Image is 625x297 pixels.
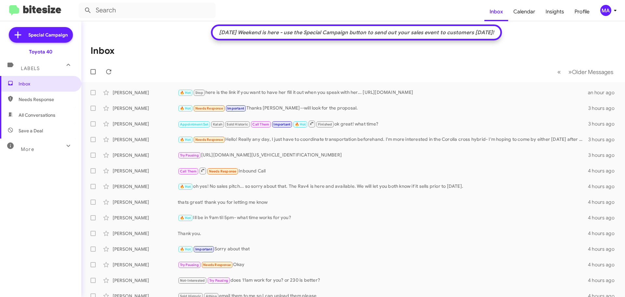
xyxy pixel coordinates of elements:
[600,5,611,16] div: MA
[178,89,588,97] div: here is the link if you want to have her fill it out when you speak with her... [URL][DOMAIN_NAME]
[216,29,497,36] div: [DATE] Weekend is here - use the Special Campaign button to send out your sales event to customer...
[195,138,223,142] span: Needs Response
[540,2,569,21] a: Insights
[508,2,540,21] a: Calendar
[21,146,34,152] span: More
[295,122,306,126] span: 🔥 Hot
[557,68,561,76] span: «
[588,136,620,143] div: 3 hours ago
[195,91,203,95] span: Stop
[554,65,617,79] nav: Page navigation example
[113,277,178,284] div: [PERSON_NAME]
[195,247,212,251] span: Important
[113,89,178,96] div: [PERSON_NAME]
[90,46,115,56] h1: Inbox
[178,277,588,284] div: does 11am work for you? or 230 is better?
[178,105,588,112] div: Thanks [PERSON_NAME]--will look for the proposal.
[180,185,191,189] span: 🔥 Hot
[209,169,237,173] span: Needs Response
[213,122,222,126] span: Kalah
[180,216,191,220] span: 🔥 Hot
[180,169,197,173] span: Call Them
[19,81,74,87] span: Inbox
[113,261,178,268] div: [PERSON_NAME]
[588,215,620,221] div: 4 hours ago
[178,214,588,222] div: Ill be in 9am til 5pm- what time works for you?
[209,278,228,283] span: Try Pausing
[195,106,223,111] span: Needs Response
[180,122,209,126] span: Appointment Set
[113,105,178,111] div: [PERSON_NAME]
[113,168,178,174] div: [PERSON_NAME]
[595,5,618,16] button: MA
[568,68,572,76] span: »
[203,263,231,267] span: Needs Response
[588,183,620,190] div: 4 hours ago
[180,263,199,267] span: Try Pausing
[19,96,74,103] span: Needs Response
[588,89,620,96] div: an hour ago
[273,122,290,126] span: Important
[113,230,178,237] div: [PERSON_NAME]
[113,215,178,221] div: [PERSON_NAME]
[9,27,73,43] a: Special Campaign
[29,49,52,55] div: Toyota 40
[588,277,620,284] div: 4 hours ago
[113,246,178,252] div: [PERSON_NAME]
[21,66,40,71] span: Labels
[178,199,588,205] div: thats great! thank you for letting me know
[588,230,620,237] div: 4 hours ago
[180,153,199,157] span: Try Pausing
[180,106,191,111] span: 🔥 Hot
[180,247,191,251] span: 🔥 Hot
[178,167,588,175] div: Inbound Call
[588,105,620,111] div: 3 hours ago
[180,138,191,142] span: 🔥 Hot
[588,168,620,174] div: 4 hours ago
[113,199,178,205] div: [PERSON_NAME]
[180,278,205,283] span: Not-Interested
[178,245,588,253] div: Sorry about that
[484,2,508,21] a: Inbox
[588,121,620,127] div: 3 hours ago
[227,106,244,111] span: Important
[588,261,620,268] div: 4 hours ago
[588,246,620,252] div: 4 hours ago
[79,3,215,18] input: Search
[318,122,332,126] span: Finished
[113,183,178,190] div: [PERSON_NAME]
[28,32,68,38] span: Special Campaign
[19,112,55,118] span: All Conversations
[588,199,620,205] div: 4 hours ago
[178,261,588,269] div: Okay
[178,136,588,143] div: Hello! Really any day, I just have to coordinate transportation beforehand. I'm more interested i...
[178,152,588,159] div: [URL][DOMAIN_NAME][US_VEHICLE_IDENTIFICATION_NUMBER]
[564,65,617,79] button: Next
[553,65,565,79] button: Previous
[113,121,178,127] div: [PERSON_NAME]
[572,68,613,76] span: Older Messages
[178,120,588,128] div: ok great! what time?
[588,152,620,158] div: 3 hours ago
[178,183,588,190] div: oh yes! No sales pitch... so sorry about that. The Rav4 is here and available. We will let you bo...
[569,2,595,21] a: Profile
[178,230,588,237] div: Thank you.
[252,122,269,126] span: Call Them
[180,91,191,95] span: 🔥 Hot
[19,127,43,134] span: Save a Deal
[113,136,178,143] div: [PERSON_NAME]
[113,152,178,158] div: [PERSON_NAME]
[227,122,248,126] span: Sold Historic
